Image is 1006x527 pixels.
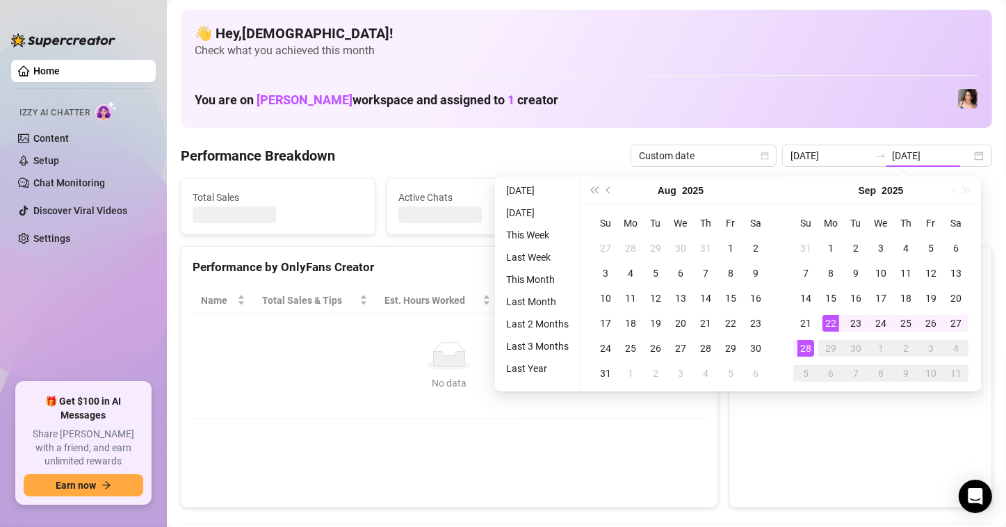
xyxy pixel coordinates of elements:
span: to [875,150,886,161]
th: Name [193,287,254,314]
span: [PERSON_NAME] [257,92,352,107]
a: Discover Viral Videos [33,205,127,216]
span: calendar [761,152,769,160]
span: Chat Conversion [600,293,686,308]
button: Earn nowarrow-right [24,474,143,496]
div: No data [206,375,692,391]
div: Performance by OnlyFans Creator [193,258,706,277]
a: Chat Monitoring [33,177,105,188]
span: Total Sales & Tips [262,293,357,308]
div: Est. Hours Worked [384,293,480,308]
span: swap-right [875,150,886,161]
span: Check what you achieved this month [195,43,978,58]
span: Name [201,293,234,308]
h4: 👋 Hey, [DEMOGRAPHIC_DATA] ! [195,24,978,43]
span: 1 [508,92,514,107]
span: arrow-right [102,480,111,490]
span: 🎁 Get $100 in AI Messages [24,395,143,422]
a: Home [33,65,60,76]
span: Messages Sent [604,190,775,205]
span: Earn now [56,480,96,491]
h4: Performance Breakdown [181,146,335,165]
input: End date [892,148,971,163]
span: Total Sales [193,190,364,205]
th: Sales / Hour [499,287,592,314]
input: Start date [790,148,870,163]
span: Custom date [639,145,768,166]
a: Settings [33,233,70,244]
a: Setup [33,155,59,166]
h1: You are on workspace and assigned to creator [195,92,558,108]
span: Izzy AI Chatter [19,106,90,120]
span: Active Chats [398,190,569,205]
div: Sales by OnlyFans Creator [741,258,980,277]
img: logo-BBDzfeDw.svg [11,33,115,47]
div: Open Intercom Messenger [959,480,992,513]
span: Share [PERSON_NAME] with a friend, and earn unlimited rewards [24,428,143,469]
span: Sales / Hour [508,293,573,308]
th: Total Sales & Tips [254,287,376,314]
th: Chat Conversion [592,287,706,314]
img: Lauren [958,89,977,108]
img: AI Chatter [95,101,117,121]
a: Content [33,133,69,144]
